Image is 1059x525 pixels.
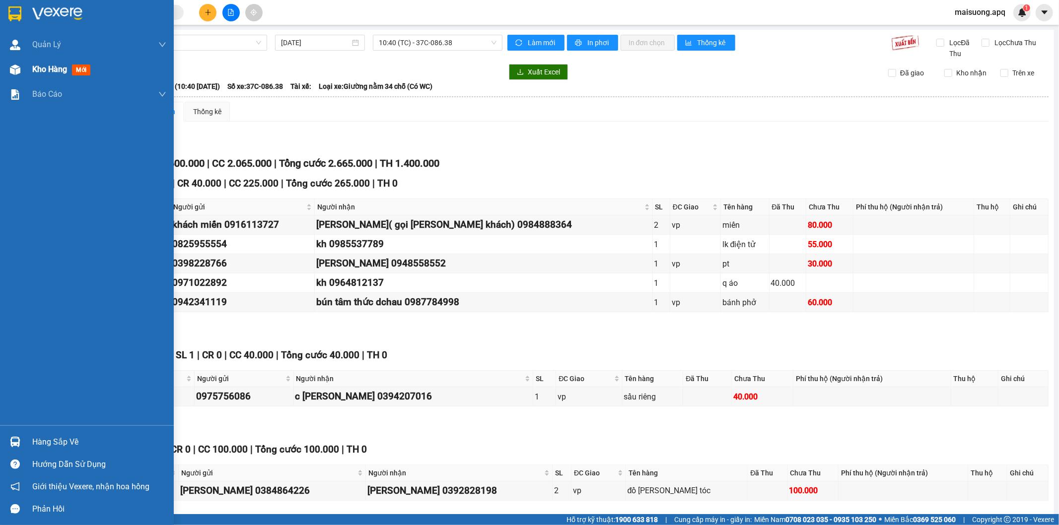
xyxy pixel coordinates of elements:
div: 0975756086 [196,389,292,404]
span: sync [515,39,524,47]
th: Ghi chú [998,371,1049,387]
div: 40.000 [733,391,792,403]
span: | [665,514,667,525]
button: aim [245,4,263,21]
span: file-add [227,9,234,16]
span: | [193,444,196,455]
div: vp [558,391,620,403]
div: q áo [722,277,768,289]
div: vp [672,296,719,309]
strong: 0708 023 035 - 0935 103 250 [785,516,876,524]
span: | [250,444,253,455]
span: Hỗ trợ kỹ thuật: [566,514,658,525]
div: bánh phở [722,296,768,309]
div: Hàng sắp về [32,435,166,450]
span: | [963,514,965,525]
span: Miền Bắc [884,514,956,525]
img: warehouse-icon [10,65,20,75]
button: plus [199,4,216,21]
span: bar-chart [685,39,694,47]
div: [PERSON_NAME] 0384864226 [180,483,363,498]
span: | [276,349,279,361]
img: warehouse-icon [10,40,20,50]
th: Chưa Thu [788,465,839,481]
th: Thu hộ [974,199,1010,215]
button: downloadXuất Excel [509,64,568,80]
img: 9k= [891,35,919,51]
span: printer [575,39,583,47]
div: đồ [PERSON_NAME] tóc [628,484,746,497]
img: logo-vxr [8,6,21,21]
span: | [197,349,200,361]
div: 30.000 [808,258,851,270]
span: Tổng cước 265.000 [286,178,370,189]
div: 100.000 [789,484,837,497]
span: down [158,41,166,49]
span: TH 1.400.000 [380,157,439,169]
div: kh 0985537789 [316,237,651,252]
span: ĐC Giao [673,201,710,212]
th: Tên hàng [721,199,770,215]
div: 1 [654,238,668,251]
div: Phản hồi [32,502,166,517]
th: Thu hộ [968,465,1007,481]
span: Trên xe [1008,67,1038,78]
span: Miền Nam [754,514,876,525]
span: Người gửi [173,201,304,212]
span: notification [10,482,20,491]
span: | [207,157,210,169]
th: Đã Thu [748,465,787,481]
span: | [372,178,375,189]
span: ĐC Giao [559,373,612,384]
th: Phí thu hộ (Người nhận trả) [839,465,968,481]
span: plus [205,9,212,16]
span: | [224,178,226,189]
span: Quản Lý [32,38,61,51]
span: Người nhận [317,201,642,212]
div: 0971022892 [172,275,313,290]
span: Số xe: 37C-086.38 [227,81,283,92]
th: Ghi chú [1010,199,1049,215]
th: Chưa Thu [732,371,794,387]
div: 60.000 [808,296,851,309]
div: 55.000 [808,238,851,251]
button: caret-down [1036,4,1053,21]
div: khách miến 0916113727 [172,217,313,232]
th: Tên hàng [626,465,748,481]
div: 2 [554,484,569,497]
span: TH 0 [367,349,387,361]
span: ĐC Giao [574,467,616,478]
span: | [224,349,227,361]
th: Đã Thu [683,371,731,387]
span: Người nhận [368,467,542,478]
div: 0398228766 [172,256,313,271]
span: Kho nhận [952,67,990,78]
span: down [158,90,166,98]
th: Thu hộ [951,371,999,387]
span: CR 0 [171,444,191,455]
span: Lọc Chưa Thu [991,37,1038,48]
div: vp [672,258,719,270]
div: 40.000 [771,277,805,289]
div: kh 0964812137 [316,275,651,290]
span: Tổng cước 40.000 [281,349,359,361]
div: bún tâm thức dchau 0987784998 [316,295,651,310]
span: copyright [1004,516,1011,523]
div: pt [722,258,768,270]
div: sầu riêng [624,391,682,403]
span: Người nhận [296,373,523,384]
span: Tổng cước 100.000 [255,444,339,455]
strong: 0369 525 060 [913,516,956,524]
div: 0825955554 [172,237,313,252]
span: Chuyến: (10:40 [DATE]) [147,81,220,92]
div: vp [573,484,624,497]
div: [PERSON_NAME] 0948558552 [316,256,651,271]
span: | [362,349,364,361]
span: | [274,157,277,169]
span: Xuất Excel [528,66,560,77]
span: CR 0 [202,349,222,361]
th: Phí thu hộ (Người nhận trả) [853,199,974,215]
div: miến [722,219,768,231]
span: Thống kê [698,37,727,48]
span: Lọc Đã Thu [946,37,982,59]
